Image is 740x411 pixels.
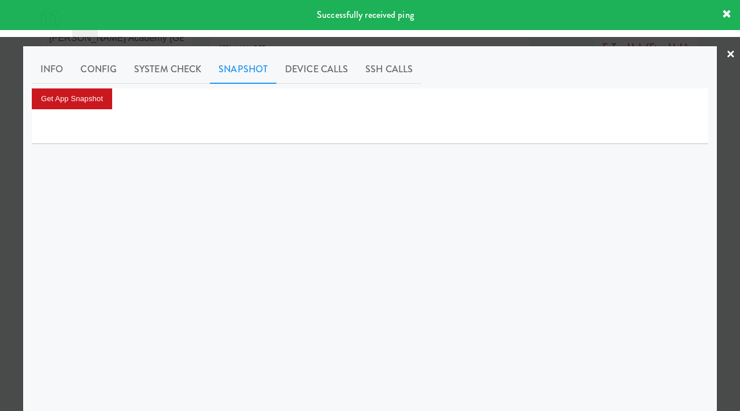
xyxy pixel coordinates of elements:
[125,55,210,84] a: System Check
[726,37,735,73] a: ×
[317,8,414,21] span: Successfully received ping
[357,55,421,84] a: SSH Calls
[276,55,357,84] a: Device Calls
[32,88,112,109] button: Get App Snapshot
[32,55,72,84] a: Info
[210,55,276,84] a: Snapshot
[72,55,125,84] a: Config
